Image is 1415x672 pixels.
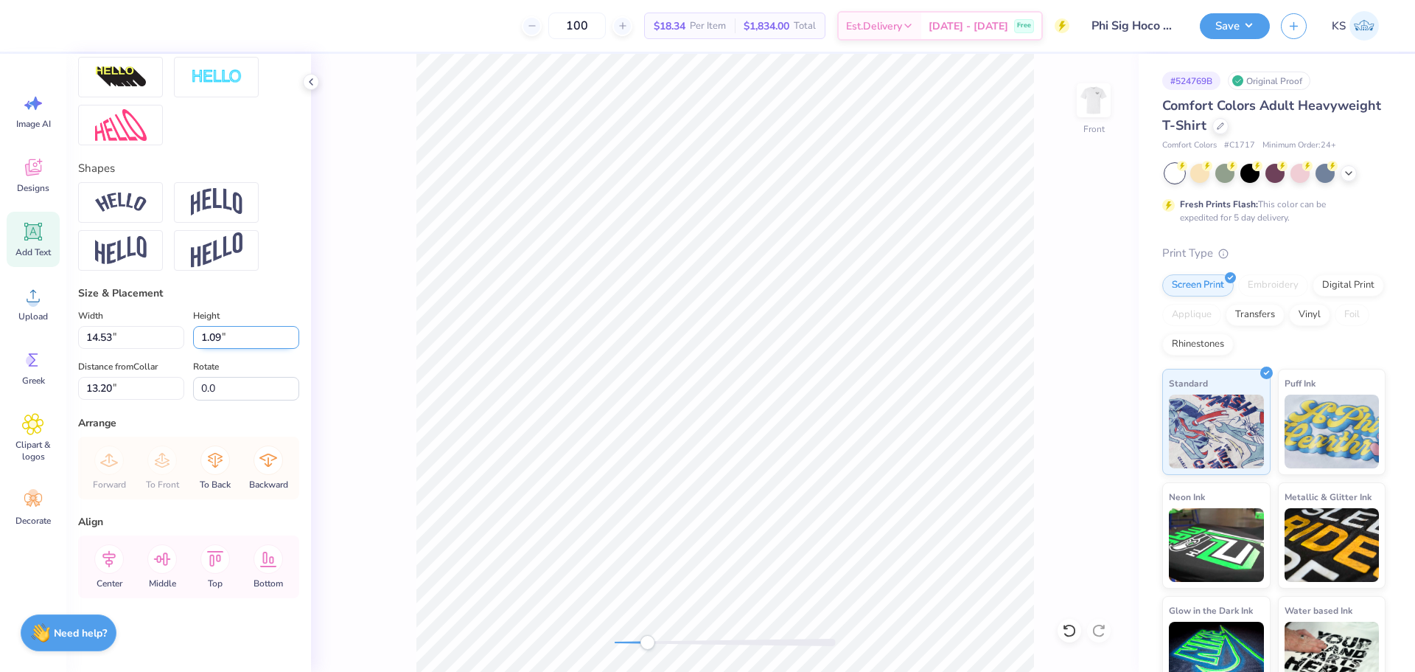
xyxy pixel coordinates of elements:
[15,515,51,527] span: Decorate
[1285,508,1380,582] img: Metallic & Glitter Ink
[95,236,147,265] img: Flag
[193,358,219,375] label: Rotate
[191,69,242,86] img: Negative Space
[1285,375,1316,391] span: Puff Ink
[1169,395,1264,468] img: Standard
[95,109,147,141] img: Free Distort
[744,18,789,34] span: $1,834.00
[1169,603,1253,618] span: Glow in the Dark Ink
[1162,333,1234,356] div: Rhinestones
[95,66,147,89] img: 3D Illusion
[191,232,242,269] img: Rise
[1169,508,1264,582] img: Neon Ink
[1224,139,1255,152] span: # C1717
[1180,198,1258,210] strong: Fresh Prints Flash:
[1349,11,1379,41] img: Kath Sales
[1335,304,1369,326] div: Foil
[254,578,283,589] span: Bottom
[22,375,45,387] span: Greek
[54,626,107,640] strong: Need help?
[1325,11,1386,41] a: KS
[1332,18,1346,35] span: KS
[1228,72,1310,90] div: Original Proof
[794,18,816,34] span: Total
[191,188,242,216] img: Arch
[15,246,51,258] span: Add Text
[1162,274,1234,297] div: Screen Print
[78,358,158,375] label: Distance from Collar
[1162,97,1381,134] span: Comfort Colors Adult Heavyweight T-Shirt
[78,160,115,177] label: Shapes
[1262,139,1336,152] span: Minimum Order: 24 +
[1226,304,1285,326] div: Transfers
[95,193,147,212] img: Arc
[1162,245,1386,262] div: Print Type
[1017,21,1031,31] span: Free
[1180,198,1361,224] div: This color can be expedited for 5 day delivery.
[1162,72,1220,90] div: # 524769B
[1285,489,1372,505] span: Metallic & Glitter Ink
[1083,122,1105,136] div: Front
[1169,375,1208,391] span: Standard
[1169,489,1205,505] span: Neon Ink
[1289,304,1330,326] div: Vinyl
[640,635,654,650] div: Accessibility label
[18,311,48,322] span: Upload
[249,479,288,491] span: Backward
[17,182,49,194] span: Designs
[548,13,606,39] input: – –
[78,307,103,325] label: Width
[1162,304,1221,326] div: Applique
[929,18,1008,34] span: [DATE] - [DATE]
[654,18,685,34] span: $18.34
[846,18,902,34] span: Est. Delivery
[1285,395,1380,468] img: Puff Ink
[1162,139,1217,152] span: Comfort Colors
[16,118,51,130] span: Image AI
[78,514,299,530] div: Align
[1080,11,1189,41] input: Untitled Design
[1079,86,1108,115] img: Front
[690,18,726,34] span: Per Item
[78,415,299,431] div: Arrange
[1238,274,1308,297] div: Embroidery
[200,479,231,491] span: To Back
[1313,274,1384,297] div: Digital Print
[193,307,220,325] label: Height
[208,578,223,589] span: Top
[149,578,176,589] span: Middle
[9,439,57,463] span: Clipart & logos
[1200,13,1270,39] button: Save
[1285,603,1352,618] span: Water based Ink
[78,285,299,301] div: Size & Placement
[97,578,122,589] span: Center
